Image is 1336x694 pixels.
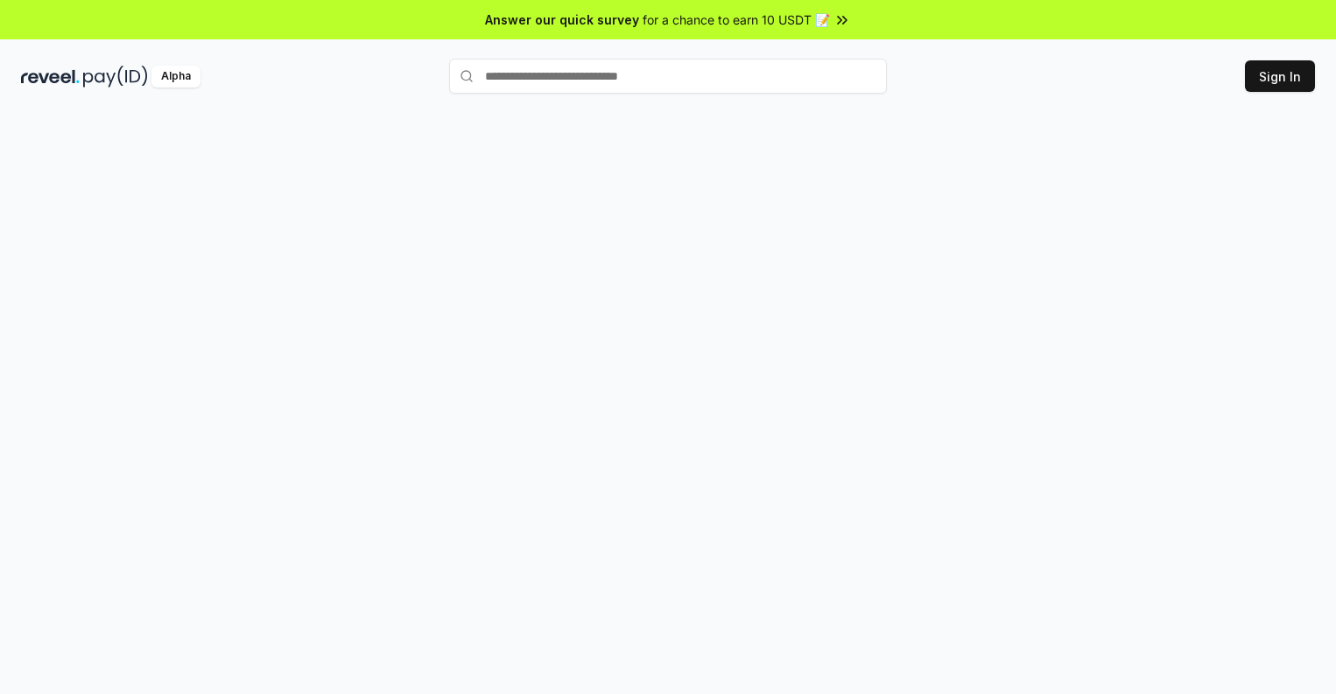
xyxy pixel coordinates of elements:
[21,66,80,88] img: reveel_dark
[643,11,830,29] span: for a chance to earn 10 USDT 📝
[485,11,639,29] span: Answer our quick survey
[83,66,148,88] img: pay_id
[151,66,200,88] div: Alpha
[1245,60,1315,92] button: Sign In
